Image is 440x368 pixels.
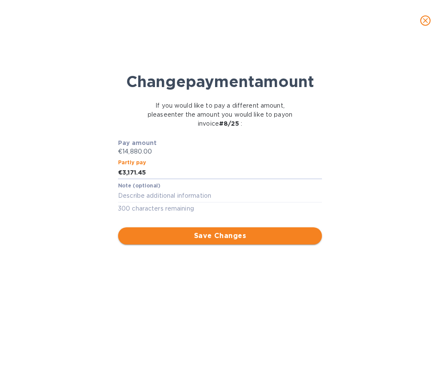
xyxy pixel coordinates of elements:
label: Note (optional) [118,183,160,188]
span: Save Changes [125,231,315,241]
b: Pay amount [118,139,157,146]
label: Partly pay [118,160,146,166]
p: If you would like to pay a different amount, please enter the amount you would like to pay on inv... [138,101,302,128]
p: €14,880.00 [118,147,322,156]
button: close [415,10,436,31]
button: Save Changes [118,227,322,244]
b: # 8/25 [219,120,239,127]
input: Enter the amount you would like to pay [122,166,322,179]
div: € [118,166,122,179]
p: 300 characters remaining [118,204,322,214]
b: Change payment amount [126,72,314,91]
